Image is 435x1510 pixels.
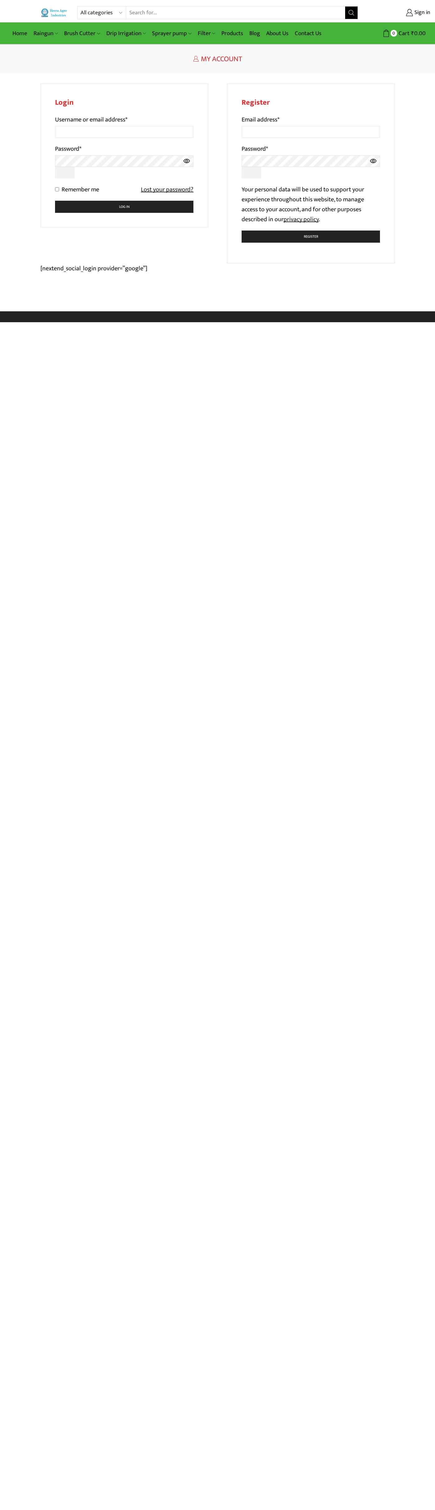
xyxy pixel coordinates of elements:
[242,167,261,178] button: Show password
[391,30,397,36] span: 0
[218,26,246,41] a: Products
[195,26,218,41] a: Filter
[55,167,75,178] button: Show password
[242,98,380,107] h2: Register
[201,53,242,65] span: My Account
[242,231,380,243] button: Register
[141,185,193,194] a: Lost your password?
[30,26,61,41] a: Raingun
[263,26,292,41] a: About Us
[40,263,395,273] p: [nextend_social_login provider=”google”]
[411,29,414,38] span: ₹
[9,26,30,41] a: Home
[367,7,430,18] a: Sign in
[126,7,345,19] input: Search for...
[55,187,59,191] input: Remember me
[61,26,103,41] a: Brush Cutter
[292,26,325,41] a: Contact Us
[284,214,319,225] a: privacy policy
[103,26,149,41] a: Drip Irrigation
[246,26,263,41] a: Blog
[242,185,380,224] p: Your personal data will be used to support your experience throughout this website, to manage acc...
[242,115,280,125] label: Email address
[413,9,430,17] span: Sign in
[345,7,358,19] button: Search button
[397,29,410,38] span: Cart
[411,29,426,38] bdi: 0.00
[364,28,426,39] a: 0 Cart ₹0.00
[55,115,127,125] label: Username or email address
[149,26,194,41] a: Sprayer pump
[62,184,99,195] span: Remember me
[242,144,268,154] label: Password
[55,144,81,154] label: Password
[55,201,194,213] button: Log in
[55,98,194,107] h2: Login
